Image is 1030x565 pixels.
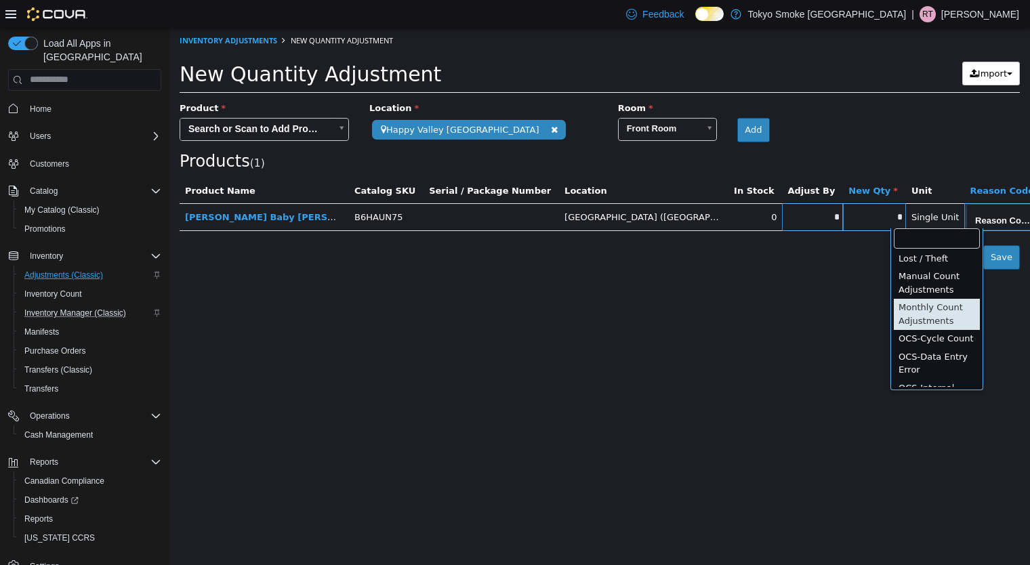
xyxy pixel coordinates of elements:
button: Inventory Manager (Classic) [14,304,167,322]
span: Transfers [19,381,161,397]
span: Purchase Orders [19,343,161,359]
a: Customers [24,156,75,172]
button: Purchase Orders [14,341,167,360]
span: My Catalog (Classic) [19,202,161,218]
span: Inventory [30,251,63,261]
span: Washington CCRS [19,530,161,546]
span: Reports [24,454,161,470]
span: Cash Management [19,427,161,443]
span: Transfers (Classic) [19,362,161,378]
a: Inventory Manager (Classic) [19,305,131,321]
span: Users [30,131,51,142]
a: Transfers [19,381,64,397]
span: Purchase Orders [24,346,86,356]
button: Operations [3,406,167,425]
a: Canadian Compliance [19,473,110,489]
span: Catalog [24,183,161,199]
span: Load All Apps in [GEOGRAPHIC_DATA] [38,37,161,64]
button: My Catalog (Classic) [14,201,167,219]
a: Feedback [621,1,689,28]
div: OCS-Cycle Count [724,301,810,320]
div: OCS-Internal Audit [724,351,810,382]
span: Manifests [24,327,59,337]
button: Reports [14,509,167,528]
button: Catalog [3,182,167,201]
button: Operations [24,408,75,424]
a: My Catalog (Classic) [19,202,105,218]
button: Catalog [24,183,63,199]
button: Reports [3,453,167,472]
span: Promotions [19,221,161,237]
button: Adjustments (Classic) [14,266,167,285]
a: Adjustments (Classic) [19,267,108,283]
span: Canadian Compliance [24,476,104,486]
span: Inventory [24,248,161,264]
a: Inventory Count [19,286,87,302]
button: Manifests [14,322,167,341]
p: | [911,6,914,22]
a: Dashboards [14,490,167,509]
span: Users [24,128,161,144]
div: Raelynn Tucker [920,6,936,22]
span: Inventory Count [19,286,161,302]
a: Reports [19,511,58,527]
button: Users [24,128,56,144]
a: Dashboards [19,492,84,508]
span: Inventory Count [24,289,82,299]
span: My Catalog (Classic) [24,205,100,215]
button: Reports [24,454,64,470]
span: Manifests [19,324,161,340]
button: Canadian Compliance [14,472,167,490]
span: Customers [30,159,69,169]
span: Dashboards [24,495,79,505]
a: Home [24,101,57,117]
a: Promotions [19,221,71,237]
a: Transfers (Classic) [19,362,98,378]
span: Dashboards [19,492,161,508]
span: Cash Management [24,430,93,440]
a: [US_STATE] CCRS [19,530,100,546]
span: Feedback [642,7,684,21]
span: Transfers [24,383,58,394]
a: Purchase Orders [19,343,91,359]
img: Cova [27,7,87,21]
button: Promotions [14,219,167,238]
button: Inventory Count [14,285,167,304]
span: Adjustments (Classic) [24,270,103,280]
div: OCS-Data Entry Error [724,320,810,351]
span: Home [30,104,52,114]
div: Monthly Count Adjustments [724,270,810,301]
a: Cash Management [19,427,98,443]
span: Promotions [24,224,66,234]
div: Lost / Theft [724,222,810,240]
p: [PERSON_NAME] [941,6,1019,22]
span: Home [24,100,161,117]
input: Dark Mode [695,7,724,21]
button: Users [3,127,167,146]
button: Transfers (Classic) [14,360,167,379]
p: Tokyo Smoke [GEOGRAPHIC_DATA] [748,6,907,22]
span: Adjustments (Classic) [19,267,161,283]
span: Inventory Manager (Classic) [19,305,161,321]
button: Cash Management [14,425,167,444]
button: Inventory [24,248,68,264]
span: Transfers (Classic) [24,364,92,375]
button: [US_STATE] CCRS [14,528,167,547]
span: Catalog [30,186,58,196]
span: [US_STATE] CCRS [24,532,95,543]
span: Inventory Manager (Classic) [24,308,126,318]
button: Customers [3,154,167,173]
button: Inventory [3,247,167,266]
span: Canadian Compliance [19,473,161,489]
span: Operations [24,408,161,424]
span: Customers [24,155,161,172]
span: Reports [19,511,161,527]
span: Reports [30,457,58,467]
span: Reports [24,514,53,524]
a: Manifests [19,324,64,340]
div: Manual Count Adjustments [724,239,810,270]
button: Transfers [14,379,167,398]
span: RT [922,6,933,22]
button: Home [3,99,167,119]
span: Dark Mode [695,21,696,22]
